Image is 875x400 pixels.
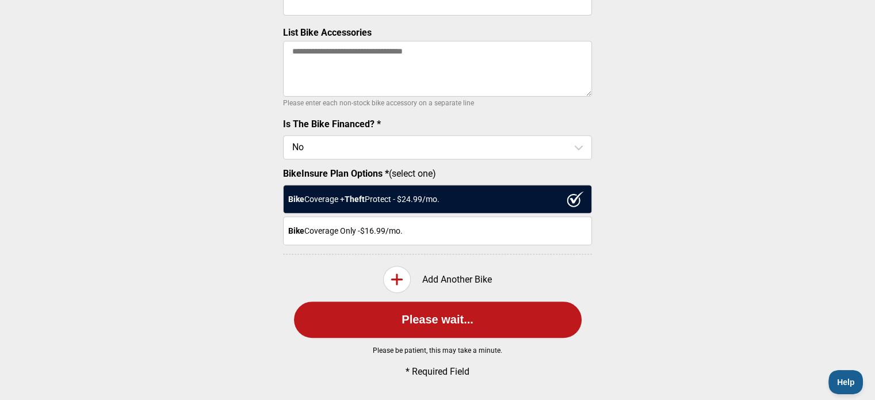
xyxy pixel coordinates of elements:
[567,191,584,207] img: ux1sgP1Haf775SAghJI38DyDlYP+32lKFAAAAAElFTkSuQmCC
[294,302,582,338] button: Please wait...
[288,226,304,235] strong: Bike
[283,168,389,179] strong: BikeInsure Plan Options *
[828,370,863,394] iframe: Toggle Customer Support
[303,366,573,377] p: * Required Field
[283,266,592,293] div: Add Another Bike
[288,195,304,204] strong: Bike
[283,119,381,129] label: Is The Bike Financed? *
[265,346,610,355] p: Please be patient, this may take a minute.
[283,27,372,38] label: List Bike Accessories
[283,216,592,245] div: Coverage Only - $16.99 /mo.
[345,195,365,204] strong: Theft
[283,96,592,110] p: Please enter each non-stock bike accessory on a separate line
[283,168,592,179] label: (select one)
[283,185,592,214] div: Coverage + Protect - $ 24.99 /mo.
